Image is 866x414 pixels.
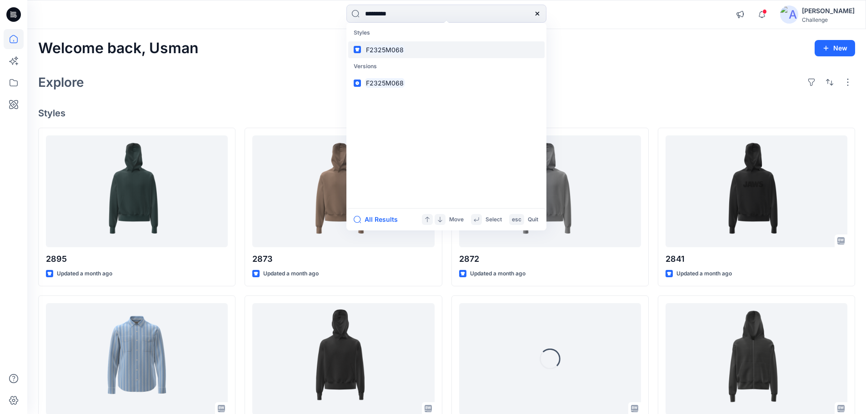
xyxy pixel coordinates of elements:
[354,214,404,225] button: All Results
[348,41,545,58] a: F2325M068
[459,135,641,248] a: 2872
[57,269,112,279] p: Updated a month ago
[38,75,84,90] h2: Explore
[365,78,405,88] mark: F2325M068
[802,16,855,23] div: Challenge
[252,135,434,248] a: 2873
[348,75,545,91] a: F2325M068
[252,253,434,265] p: 2873
[470,269,526,279] p: Updated a month ago
[815,40,855,56] button: New
[46,253,228,265] p: 2895
[365,45,405,55] mark: F2325M068
[666,135,847,248] a: 2841
[449,215,464,224] p: Move
[459,253,641,265] p: 2872
[802,5,855,16] div: [PERSON_NAME]
[38,40,199,57] h2: Welcome back, Usman
[486,215,502,224] p: Select
[666,253,847,265] p: 2841
[780,5,798,24] img: avatar
[263,269,319,279] p: Updated a month ago
[46,135,228,248] a: 2895
[348,58,545,75] p: Versions
[348,25,545,41] p: Styles
[528,215,538,224] p: Quit
[512,215,521,224] p: esc
[676,269,732,279] p: Updated a month ago
[38,108,855,119] h4: Styles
